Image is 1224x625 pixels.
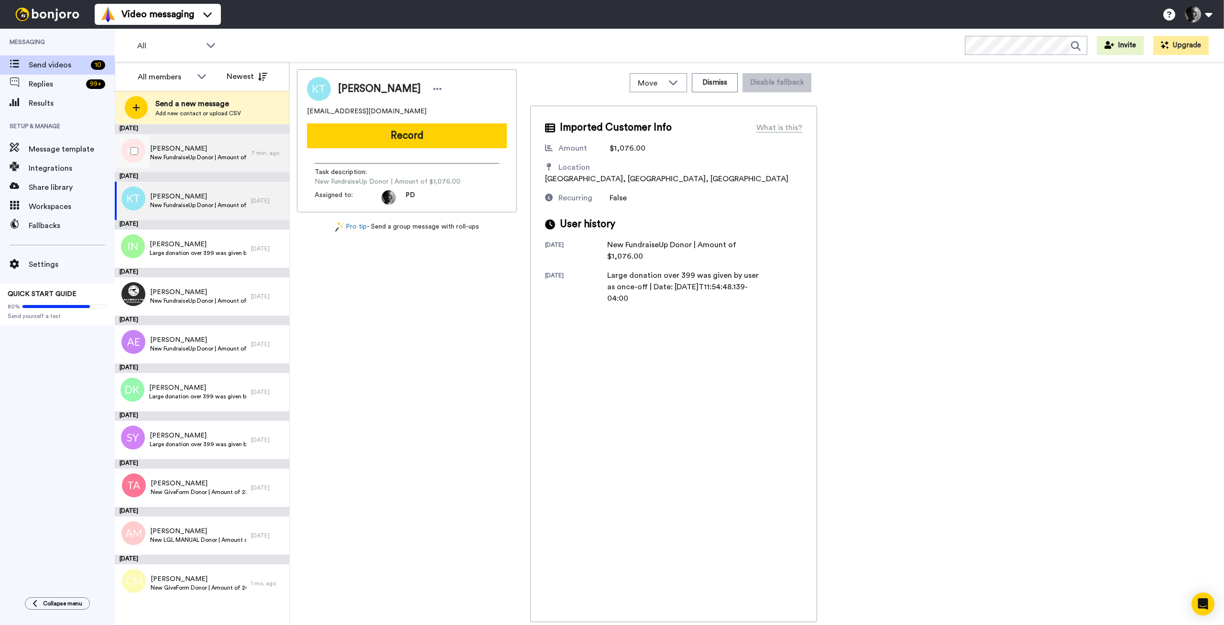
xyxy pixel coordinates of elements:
div: Location [558,162,590,173]
span: Replies [29,78,82,90]
span: New FundraiseUp Donor | Amount of $54.10 [150,345,246,352]
div: [DATE] [115,507,289,516]
span: [PERSON_NAME] [151,479,246,488]
span: Add new contact or upload CSV [155,110,241,117]
img: ta.png [122,473,146,497]
button: Invite [1097,36,1144,55]
div: Recurring [558,192,592,204]
img: ed7c1b74-f0e6-4eb5-9b2b-33c6e4e5986f-1561164401.jpg [382,190,396,205]
span: Fallbacks [29,220,115,231]
div: [DATE] [115,411,289,421]
span: Share library [29,182,115,193]
span: New FundraiseUp Donor | Amount of $1,076.00 [315,177,460,186]
button: Newest [219,67,274,86]
span: Task description : [315,167,382,177]
button: Disable fallback [743,73,811,92]
img: kt.png [121,186,145,210]
div: [DATE] [115,124,289,134]
span: New FundraiseUp Donor | Amount of $1,076.00 [150,201,246,209]
img: vm-color.svg [100,7,116,22]
span: $1,076.00 [610,144,645,152]
span: All [137,40,201,52]
span: QUICK START GUIDE [8,291,76,297]
div: [DATE] [251,340,284,348]
span: Large donation over 399 was given by user as once-off | Date: [DATE]T09:07:33.347-04:00 [149,393,246,400]
div: [DATE] [115,363,289,373]
div: Open Intercom Messenger [1191,592,1214,615]
span: [PERSON_NAME] [150,335,246,345]
span: Large donation over 399 was given by user as once-off [150,249,246,257]
div: 1 mo. ago [251,580,284,587]
button: Upgrade [1153,36,1209,55]
div: [DATE] [115,220,289,230]
span: User history [560,217,615,231]
div: 99 + [86,79,105,89]
img: am.png [121,521,145,545]
div: Amount [558,143,587,154]
img: sy.png [121,426,145,450]
button: Dismiss [692,73,738,92]
span: [PERSON_NAME] [150,240,246,249]
div: 7 min. ago [251,149,284,157]
div: [DATE] [251,293,284,300]
div: All members [138,71,192,83]
span: Large donation over 399 was given by user as once-off [150,440,246,448]
img: cm.png [122,569,146,593]
div: [DATE] [251,388,284,396]
span: New GiveForm Donor | Amount of 23.14 [151,488,246,496]
button: Record [307,123,507,148]
img: bj-logo-header-white.svg [11,8,83,21]
span: New FundraiseUp Donor | Amount of $24.89 [150,297,246,305]
span: Imported Customer Info [560,121,672,135]
span: PD [405,190,415,205]
span: [PERSON_NAME] [338,82,421,96]
span: Move [638,77,664,89]
div: New FundraiseUp Donor | Amount of $1,076.00 [607,239,760,262]
div: [DATE] [115,172,289,182]
img: in.png [121,234,145,258]
span: Integrations [29,163,115,174]
div: - Send a group message with roll-ups [297,222,517,232]
div: [DATE] [545,241,607,262]
span: [GEOGRAPHIC_DATA], [GEOGRAPHIC_DATA], [GEOGRAPHIC_DATA] [545,175,788,183]
span: Assigned to: [315,190,382,205]
div: 10 [91,60,105,70]
span: New FundraiseUp Donor | Amount of $27.20 [150,154,246,161]
span: [PERSON_NAME] [150,144,246,154]
span: Workspaces [29,201,115,212]
span: Send videos [29,59,87,71]
button: Collapse menu [25,597,90,610]
img: Image of Karla Trevino [307,77,331,101]
img: ae.png [121,330,145,354]
div: [DATE] [251,436,284,444]
span: [PERSON_NAME] [150,287,246,297]
span: [PERSON_NAME] [150,526,246,536]
div: [DATE] [115,316,289,325]
div: What is this? [756,122,802,133]
div: Large donation over 399 was given by user as once-off | Date: [DATE]T11:54:48.139-04:00 [607,270,760,304]
div: [DATE] [251,245,284,252]
div: [DATE] [251,532,284,539]
img: dk.png [120,378,144,402]
span: Message template [29,143,115,155]
span: [PERSON_NAME] [151,574,246,584]
div: [DATE] [115,555,289,564]
span: Collapse menu [43,600,82,607]
div: [DATE] [115,268,289,277]
span: Settings [29,259,115,270]
span: [PERSON_NAME] [149,383,246,393]
span: Send a new message [155,98,241,110]
div: [DATE] [251,484,284,492]
span: False [610,194,627,202]
span: [PERSON_NAME] [150,431,246,440]
span: [EMAIL_ADDRESS][DOMAIN_NAME] [307,107,426,116]
span: Results [29,98,115,109]
img: 74cdef71-57af-4f5f-be4c-4191a200c953.png [121,282,145,306]
span: New GiveForm Donor | Amount of 26.26 [151,584,246,592]
span: [PERSON_NAME] [150,192,246,201]
span: 80% [8,303,20,310]
div: [DATE] [115,459,289,469]
span: New LGL MANUAL Donor | Amount of $ 60 [150,536,246,544]
img: magic-wand.svg [335,222,344,232]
